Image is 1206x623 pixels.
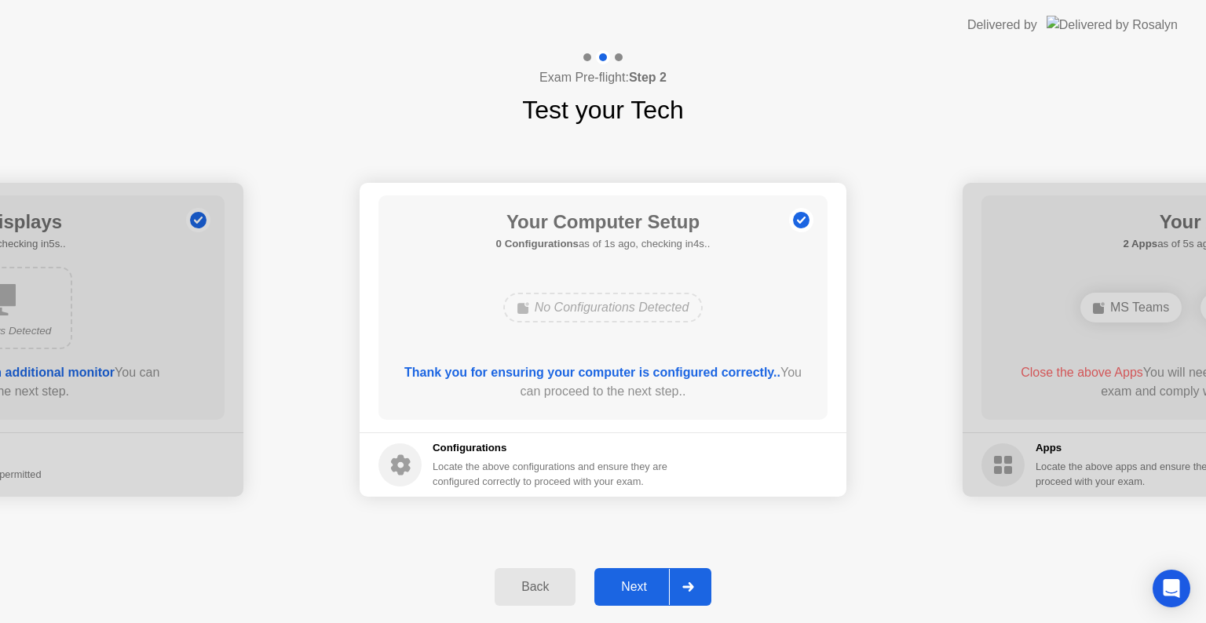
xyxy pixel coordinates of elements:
button: Back [495,568,576,606]
img: Delivered by Rosalyn [1047,16,1178,34]
div: Next [599,580,669,594]
h5: Configurations [433,440,671,456]
h5: as of 1s ago, checking in4s.. [496,236,711,252]
button: Next [594,568,711,606]
b: 0 Configurations [496,238,579,250]
div: No Configurations Detected [503,293,703,322]
div: You can proceed to the next step.. [401,363,806,401]
div: Locate the above configurations and ensure they are configured correctly to proceed with your exam. [433,459,671,489]
div: Open Intercom Messenger [1153,570,1190,607]
div: Delivered by [967,16,1037,35]
div: Back [499,580,571,594]
h1: Your Computer Setup [496,208,711,236]
h1: Test your Tech [522,91,684,129]
h4: Exam Pre-flight: [539,68,667,87]
b: Step 2 [629,71,667,84]
b: Thank you for ensuring your computer is configured correctly.. [404,366,780,379]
